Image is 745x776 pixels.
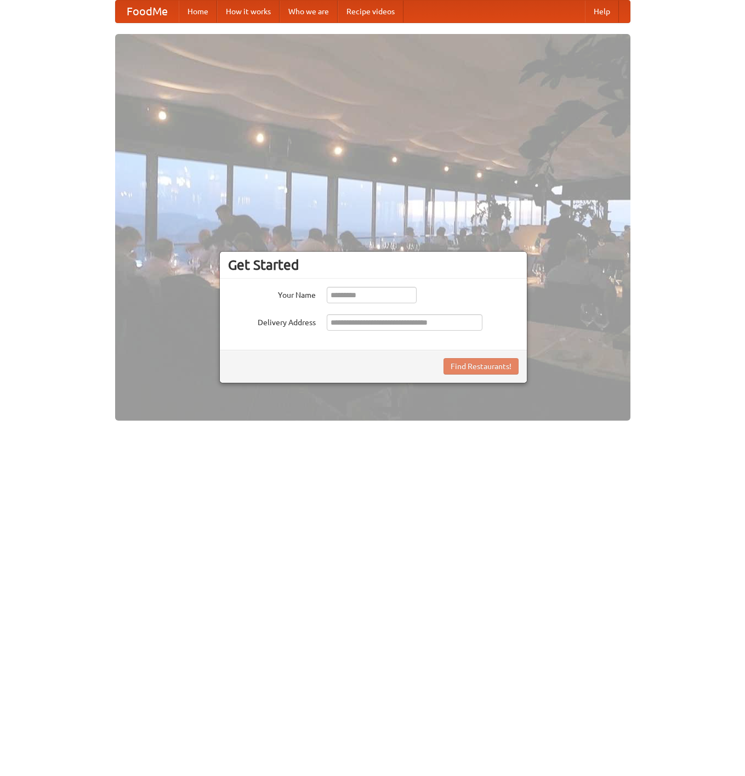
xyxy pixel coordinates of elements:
[443,358,519,375] button: Find Restaurants!
[338,1,403,22] a: Recipe videos
[585,1,619,22] a: Help
[228,287,316,301] label: Your Name
[116,1,179,22] a: FoodMe
[228,314,316,328] label: Delivery Address
[179,1,217,22] a: Home
[217,1,280,22] a: How it works
[228,257,519,273] h3: Get Started
[280,1,338,22] a: Who we are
